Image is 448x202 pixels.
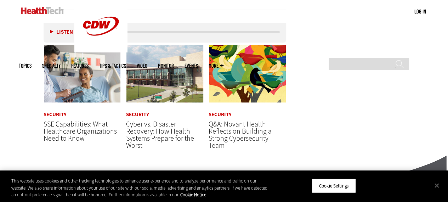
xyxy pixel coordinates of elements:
button: Close [429,178,444,193]
a: Events [185,63,198,68]
a: Features [71,63,89,68]
a: Cyber vs. Disaster Recovery: How Health Systems Prepare for the Worst [126,119,194,150]
a: CDW [74,47,127,54]
a: Q&A: Novant Health Reflects on Building a Strong Cybersecurity Team [209,119,272,150]
a: More information about your privacy [180,192,206,198]
a: SSE Capabilities: What Healthcare Organizations Need to Know [44,119,117,143]
img: Home [21,7,64,14]
div: This website uses cookies and other tracking technologies to enhance user experience and to analy... [11,178,269,198]
a: Video [137,63,147,68]
a: Log in [414,8,426,15]
a: Security [126,112,149,117]
span: Specialty [42,63,61,68]
span: More [209,63,223,68]
a: MonITor [158,63,174,68]
a: Security [44,112,67,117]
img: abstract illustration of a tree [209,45,286,103]
button: Cookie Settings [312,178,356,193]
a: Tips & Tactics [99,63,126,68]
div: User menu [414,8,426,15]
a: Security [209,112,232,117]
span: Topics [19,63,32,68]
